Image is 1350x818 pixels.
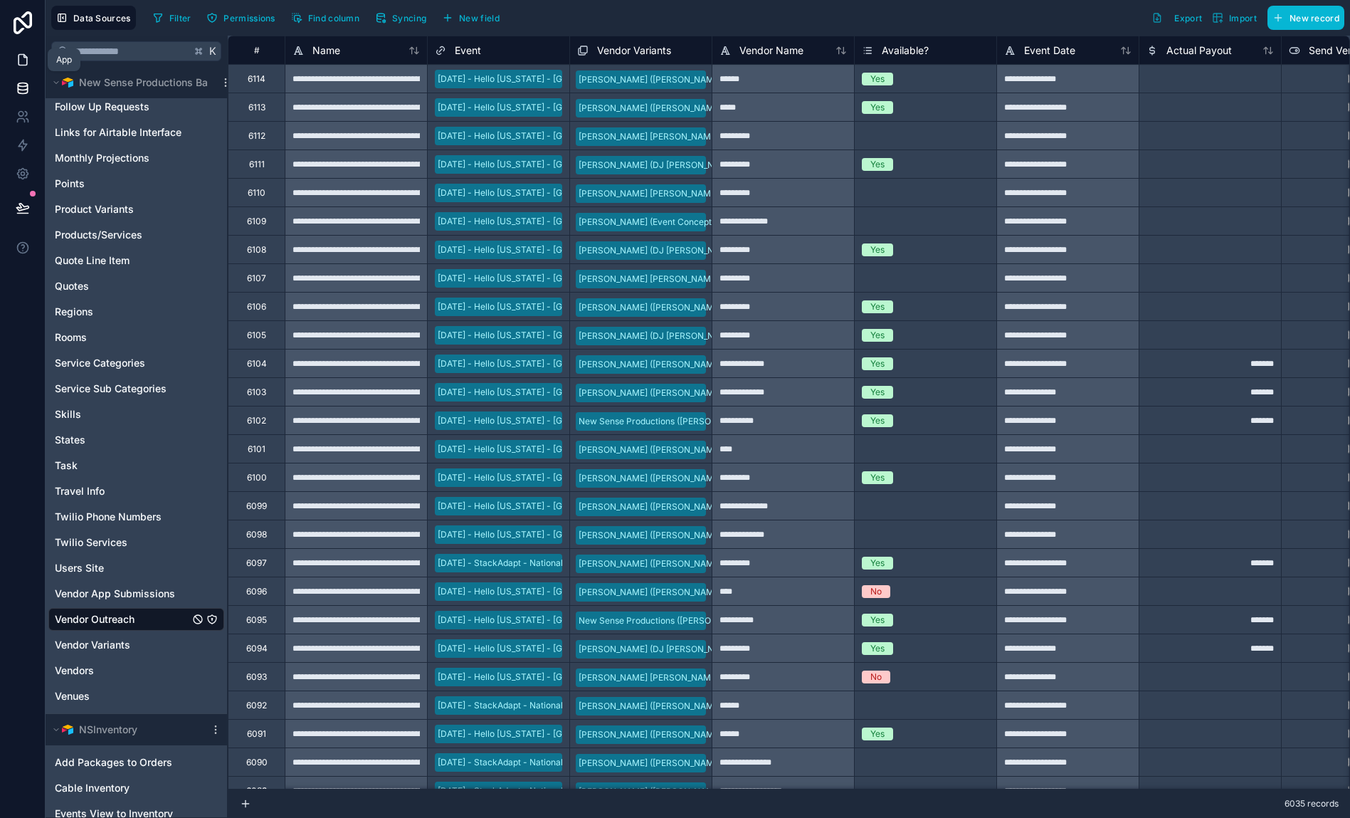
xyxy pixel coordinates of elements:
div: [PERSON_NAME] ([PERSON_NAME]) -AV Technician-Technician - General Stage Hand-[GEOGRAPHIC_DATA]-24... [579,785,1060,798]
div: [DATE] - Hello [US_STATE] - [GEOGRAPHIC_DATA][PERSON_NAME][GEOGRAPHIC_DATA] - recu7jOlBoL7523M3 [438,187,888,199]
a: New record [1262,6,1344,30]
div: [DATE] - StackAdapt - National - Caribe Royale - rec2wpbq8lC1Cci4I [438,699,716,712]
div: [DATE] - StackAdapt - National - Caribe Royale - rec2wpbq8lC1Cci4I [438,557,716,570]
button: Filter [147,7,196,28]
div: [DATE] - Hello [US_STATE] - [GEOGRAPHIC_DATA] - Hyatt Regency - [GEOGRAPHIC_DATA] - recOpo6DxcNDL... [438,500,907,513]
div: [PERSON_NAME] [PERSON_NAME] ([PERSON_NAME]) -Karaoke DJ-DJ-[GEOGRAPHIC_DATA]-3-Hours [579,130,995,143]
div: App [56,54,72,65]
div: [DATE] - Hello [US_STATE] - [GEOGRAPHIC_DATA] - Hyatt Regency - [GEOGRAPHIC_DATA] - recOpo6DxcNDL... [438,671,907,683]
div: No [870,671,882,683]
div: 6096 [246,586,267,597]
div: [DATE] - Hello [US_STATE] - [GEOGRAPHIC_DATA][PERSON_NAME][GEOGRAPHIC_DATA] - recZ4WA9oZb9QXzBZ [438,130,898,142]
div: 6090 [246,757,268,768]
div: [DATE] - Hello [US_STATE] - [GEOGRAPHIC_DATA][PERSON_NAME][GEOGRAPHIC_DATA] - recZ4WA9oZb9QXzBZ [438,158,898,171]
div: [DATE] - Hello [US_STATE] - [GEOGRAPHIC_DATA] - [GEOGRAPHIC_DATA] Marriott - recrpc24z5g8nbVFK [438,272,863,285]
span: Vendor Variants [597,43,671,58]
div: Yes [870,614,885,626]
div: 6097 [246,557,267,569]
div: [DATE] - Hello [US_STATE] - [GEOGRAPHIC_DATA] - Hyatt Regency - [GEOGRAPHIC_DATA] - recOpo6DxcNDL... [438,386,907,399]
div: [DATE] - Hello [US_STATE] - [GEOGRAPHIC_DATA] - Hyatt Regency - [GEOGRAPHIC_DATA] - recOpo6DxcNDL... [438,471,907,484]
button: Permissions [201,7,280,28]
div: 6114 [248,73,265,85]
div: Yes [870,300,885,313]
div: [PERSON_NAME] ([PERSON_NAME]) -AV Technician-Technician - General Stage Hand-[GEOGRAPHIC_DATA]-10... [579,500,1059,513]
div: [PERSON_NAME] ([PERSON_NAME]) -DJ [PERSON_NAME]-[GEOGRAPHIC_DATA]-3-Hours [579,301,943,314]
div: [PERSON_NAME] [PERSON_NAME] ([PERSON_NAME]) -[PERSON_NAME] the DJ-DJ-[GEOGRAPHIC_DATA]-3-Hours [579,187,1045,200]
div: [DATE] - Hello [US_STATE] - [GEOGRAPHIC_DATA] - Hyatt Regency - [GEOGRAPHIC_DATA] - recOpo6DxcNDL... [438,414,907,427]
div: [PERSON_NAME] [PERSON_NAME] ([PERSON_NAME]) -Those Island Vibes (Solo DJ)-DJ-[GEOGRAPHIC_DATA]-3-... [579,671,1060,684]
button: Find column [286,7,364,28]
span: Find column [308,13,359,23]
div: Yes [870,728,885,740]
div: New Sense Productions ([PERSON_NAME]) -Those Island Vibes (Quartet), Those Island Vibes (Trio)-Ac... [579,415,1113,428]
span: 6035 records [1285,798,1339,809]
div: Yes [870,73,885,85]
div: [DATE] - StackAdapt - National - Caribe Royale - rec2wpbq8lC1Cci4I [438,785,716,797]
div: 6100 [247,472,267,483]
span: Available? [882,43,929,58]
div: [PERSON_NAME] ([PERSON_NAME] ) -Karaoke DJ-DJ-[GEOGRAPHIC_DATA]-3-Hours [579,728,926,741]
button: Import [1207,6,1262,30]
div: [PERSON_NAME] (Event Concepts) -[PERSON_NAME]-[PERSON_NAME][GEOGRAPHIC_DATA]-3-Hours [579,216,993,229]
div: 6102 [247,415,266,426]
div: Yes [870,329,885,342]
div: [PERSON_NAME] ([PERSON_NAME]) -Karaoke DJ-DJ-[GEOGRAPHIC_DATA]-3-Hours [579,102,924,115]
span: Syncing [392,13,426,23]
div: 6110 [248,187,265,199]
span: Data Sources [73,13,131,23]
span: Permissions [223,13,275,23]
button: Data Sources [51,6,136,30]
div: [PERSON_NAME] ([PERSON_NAME]) --Talent - Event Manager-[GEOGRAPHIC_DATA]-10-Hours [579,700,963,713]
div: [DATE] - Hello [US_STATE] - [GEOGRAPHIC_DATA][PERSON_NAME][GEOGRAPHIC_DATA] - recu7jOlBoL7523M3 [438,215,888,228]
div: [PERSON_NAME] ([PERSON_NAME]) -AV Technician-Technician - General Stage Hand-[GEOGRAPHIC_DATA]-10... [579,73,1059,86]
div: [DATE] - Hello [US_STATE] - [GEOGRAPHIC_DATA][PERSON_NAME][GEOGRAPHIC_DATA] - recZ4WA9oZb9QXzBZ [438,101,898,114]
div: New Sense Productions ([PERSON_NAME]) -Those Island Vibes (Quartet), Those Island Vibes (Trio)-Ac... [579,614,1113,627]
div: [DATE] - StackAdapt - National - Caribe Royale - rec2wpbq8lC1Cci4I [438,756,716,769]
div: [DATE] - Hello [US_STATE] - [GEOGRAPHIC_DATA][PERSON_NAME][GEOGRAPHIC_DATA][PERSON_NAME] - recaZ9... [438,357,956,370]
div: [DATE] - Hello [US_STATE] - [GEOGRAPHIC_DATA][PERSON_NAME][GEOGRAPHIC_DATA] [GEOGRAPHIC_DATA] - [... [438,728,983,740]
span: Name [312,43,340,58]
div: [PERSON_NAME] (DJ [PERSON_NAME]) -DJ [PERSON_NAME]-[PERSON_NAME]-3-Hours [579,330,938,342]
div: [DATE] - Hello [US_STATE] - [GEOGRAPHIC_DATA] - Hyatt Regency - [GEOGRAPHIC_DATA] - recOpo6DxcNDL... [438,528,907,541]
div: [PERSON_NAME] ([PERSON_NAME]) -AV Technician-Technician - General Stage Hand-[GEOGRAPHIC_DATA]-10... [579,757,1059,770]
span: Event [455,43,481,58]
div: 6105 [247,330,266,341]
div: 6099 [246,500,267,512]
div: [PERSON_NAME] ([PERSON_NAME]) -Those Island Vibes (Trio)-[GEOGRAPHIC_DATA]-[GEOGRAPHIC_DATA]-3-Hours [579,387,1050,399]
div: [PERSON_NAME] ([PERSON_NAME]) --Talent - Event Manager-[GEOGRAPHIC_DATA]-3-Hours [579,529,959,542]
span: Actual Payout [1166,43,1232,58]
div: 6093 [246,671,267,683]
div: 6101 [248,444,265,455]
button: New record [1267,6,1344,30]
div: [PERSON_NAME] ([PERSON_NAME]) -Those Island Vibes (Trio)-[GEOGRAPHIC_DATA]-[GEOGRAPHIC_DATA]-3-Hours [579,444,1050,456]
div: [PERSON_NAME] (DJ [PERSON_NAME]) -DJ [PERSON_NAME]-[PERSON_NAME]-3-Hours [579,244,938,257]
div: Yes [870,557,885,570]
div: [DATE] - Hello [US_STATE] - [GEOGRAPHIC_DATA] - Hyatt Regency - [GEOGRAPHIC_DATA] - recOpo6DxcNDL... [438,642,907,655]
button: Syncing [370,7,431,28]
span: New record [1290,13,1339,23]
span: Vendor Name [739,43,803,58]
a: Syncing [370,7,437,28]
div: # [239,45,274,56]
div: Yes [870,243,885,256]
div: 6108 [247,244,266,256]
div: Yes [870,471,885,484]
a: Permissions [201,7,285,28]
div: 6098 [246,529,267,540]
div: 6106 [247,301,266,313]
div: [DATE] - Hello [US_STATE] - [GEOGRAPHIC_DATA][PERSON_NAME][GEOGRAPHIC_DATA][PERSON_NAME] - recaZ9... [438,585,956,598]
div: 6111 [249,159,265,170]
span: K [208,46,218,56]
div: 6104 [247,358,267,369]
span: Export [1174,13,1202,23]
div: Yes [870,414,885,427]
div: [PERSON_NAME] (DJ [PERSON_NAME]) -Karaoke DJ-DJ-[GEOGRAPHIC_DATA]-3-Hours [579,159,937,172]
div: 6089 [246,785,267,797]
span: New field [459,13,500,23]
div: [DATE] - Hello [US_STATE] - [GEOGRAPHIC_DATA][PERSON_NAME][GEOGRAPHIC_DATA][PERSON_NAME] - recaZ9... [438,614,956,626]
div: 6112 [248,130,265,142]
div: 6091 [247,728,266,740]
div: Yes [870,158,885,171]
span: Event Date [1024,43,1075,58]
div: 6109 [247,216,266,227]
